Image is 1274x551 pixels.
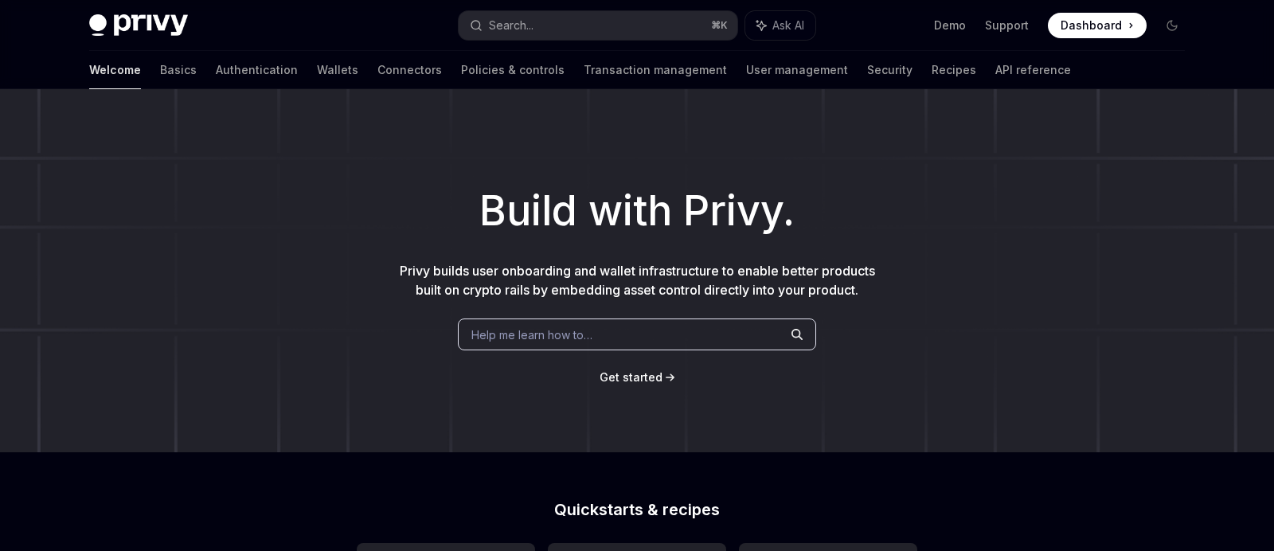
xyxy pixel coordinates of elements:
a: Demo [934,18,966,33]
span: ⌘ K [711,19,728,32]
a: API reference [995,51,1071,89]
span: Dashboard [1061,18,1122,33]
div: Search... [489,16,533,35]
a: Security [867,51,913,89]
a: Support [985,18,1029,33]
h2: Quickstarts & recipes [357,502,917,518]
a: Welcome [89,51,141,89]
a: Authentication [216,51,298,89]
img: dark logo [89,14,188,37]
a: Dashboard [1048,13,1147,38]
button: Search...⌘K [459,11,737,40]
span: Ask AI [772,18,804,33]
a: User management [746,51,848,89]
a: Get started [600,369,662,385]
a: Connectors [377,51,442,89]
span: Help me learn how to… [471,326,592,343]
a: Transaction management [584,51,727,89]
a: Recipes [932,51,976,89]
button: Toggle dark mode [1159,13,1185,38]
a: Basics [160,51,197,89]
span: Privy builds user onboarding and wallet infrastructure to enable better products built on crypto ... [400,263,875,298]
button: Ask AI [745,11,815,40]
a: Wallets [317,51,358,89]
a: Policies & controls [461,51,565,89]
span: Get started [600,370,662,384]
h1: Build with Privy. [25,180,1249,242]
